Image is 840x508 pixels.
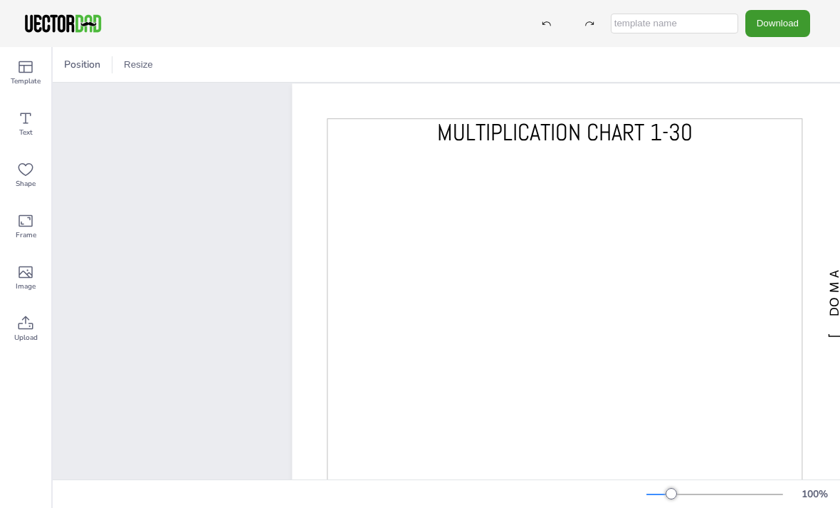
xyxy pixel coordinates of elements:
span: MULTIPLICATION CHART 1-30 [437,118,693,147]
span: Text [19,127,33,138]
span: Frame [16,229,36,241]
span: Template [11,76,41,87]
img: VectorDad-1.png [23,13,103,34]
span: Position [61,58,103,71]
button: Download [745,10,810,36]
span: Shape [16,178,36,190]
div: 100 % [797,487,831,501]
span: Image [16,281,36,292]
button: Resize [118,53,159,76]
span: Upload [14,332,38,343]
input: template name [611,14,738,33]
